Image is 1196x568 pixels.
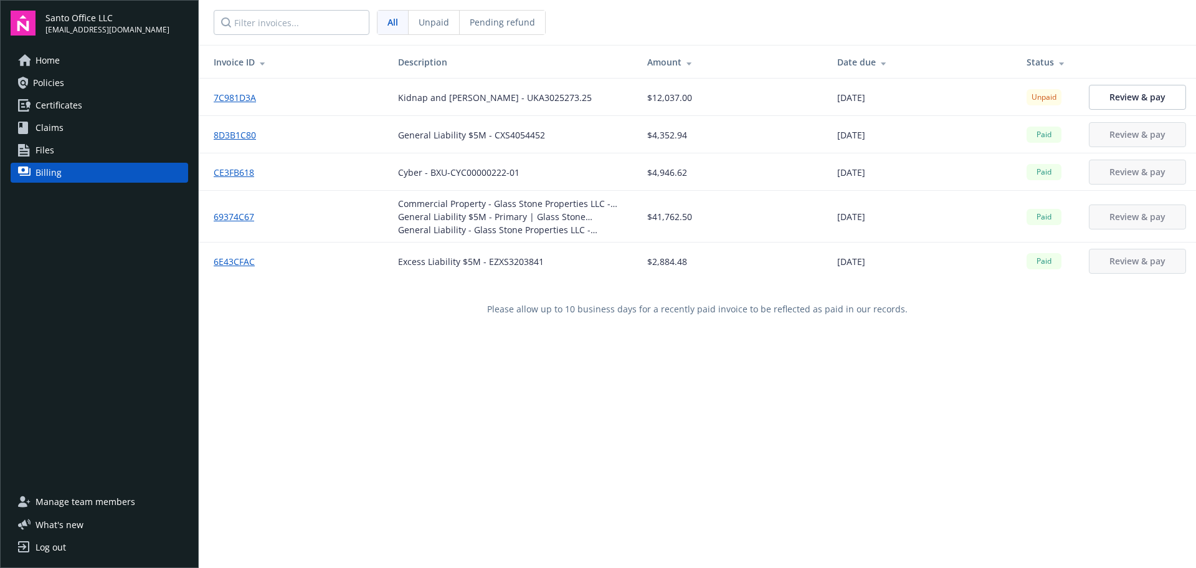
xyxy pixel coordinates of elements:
input: Filter invoices... [214,10,369,35]
div: Cyber - BXU-CYC00000222-01 [398,166,520,179]
div: General Liability $5M - Primary | Glass Stone Properties LLC - 0100285667-1 [398,210,627,223]
div: Status [1027,55,1069,69]
span: [DATE] [837,210,865,223]
button: Santo Office LLC[EMAIL_ADDRESS][DOMAIN_NAME] [45,11,188,36]
button: Review & pay [1089,205,1186,229]
span: [DATE] [837,91,865,104]
div: General Liability - Glass Stone Properties LLC - 0100284387-1 [398,223,627,236]
span: Certificates [36,95,82,115]
button: Review & pay [1089,122,1186,147]
span: Billing [36,163,62,183]
div: Excess Liability $5M - EZXS3203841 [398,255,544,268]
span: Review & pay [1109,91,1165,103]
img: navigator-logo.svg [11,11,36,36]
span: $41,762.50 [647,210,692,223]
div: Date due [837,55,1007,69]
a: 7C981D3A [214,91,266,104]
span: Review & pay [1109,128,1165,140]
span: Paid [1032,256,1056,267]
span: Review & pay [1109,255,1165,267]
span: Files [36,140,54,160]
a: 6E43CFAC [214,255,265,268]
span: What ' s new [36,518,83,531]
span: $4,352.94 [647,128,687,142]
a: Files [11,140,188,160]
div: Invoice ID [214,55,378,69]
span: $12,037.00 [647,91,692,104]
span: [DATE] [837,166,865,179]
span: Paid [1032,166,1056,178]
div: Commercial Property - Glass Stone Properties LLC - CPP2047421-01 [398,197,627,210]
span: All [387,16,398,29]
span: $4,946.62 [647,166,687,179]
a: Policies [11,73,188,93]
div: General Liability $5M - CXS4054452 [398,128,545,142]
button: Review & pay [1089,249,1186,274]
a: Claims [11,118,188,138]
span: Claims [36,118,64,138]
span: [DATE] [837,255,865,268]
div: Description [398,55,627,69]
div: Log out [36,537,66,557]
span: Unpaid [419,16,449,29]
a: 69374C67 [214,210,264,223]
span: Paid [1032,211,1056,223]
span: Manage team members [36,492,135,512]
a: Manage team members [11,492,188,512]
span: $2,884.48 [647,255,687,268]
span: Home [36,51,60,70]
a: Billing [11,163,188,183]
a: Review & pay [1089,85,1186,110]
div: Kidnap and [PERSON_NAME] - UKA3025273.25 [398,91,592,104]
span: Santo Office LLC [45,11,169,24]
div: Please allow up to 10 business days for a recently paid invoice to be reflected as paid in our re... [199,280,1196,338]
span: Review & pay [1109,211,1165,223]
button: Review & pay [1089,160,1186,185]
a: 8D3B1C80 [214,128,266,142]
span: Pending refund [470,16,535,29]
span: Policies [33,73,64,93]
div: Amount [647,55,817,69]
span: Review & pay [1109,166,1165,178]
span: Unpaid [1032,92,1056,103]
button: What's new [11,518,103,531]
span: [EMAIL_ADDRESS][DOMAIN_NAME] [45,24,169,36]
span: [DATE] [837,128,865,142]
a: CE3FB618 [214,166,264,179]
a: Home [11,51,188,70]
a: Certificates [11,95,188,115]
span: Paid [1032,129,1056,140]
